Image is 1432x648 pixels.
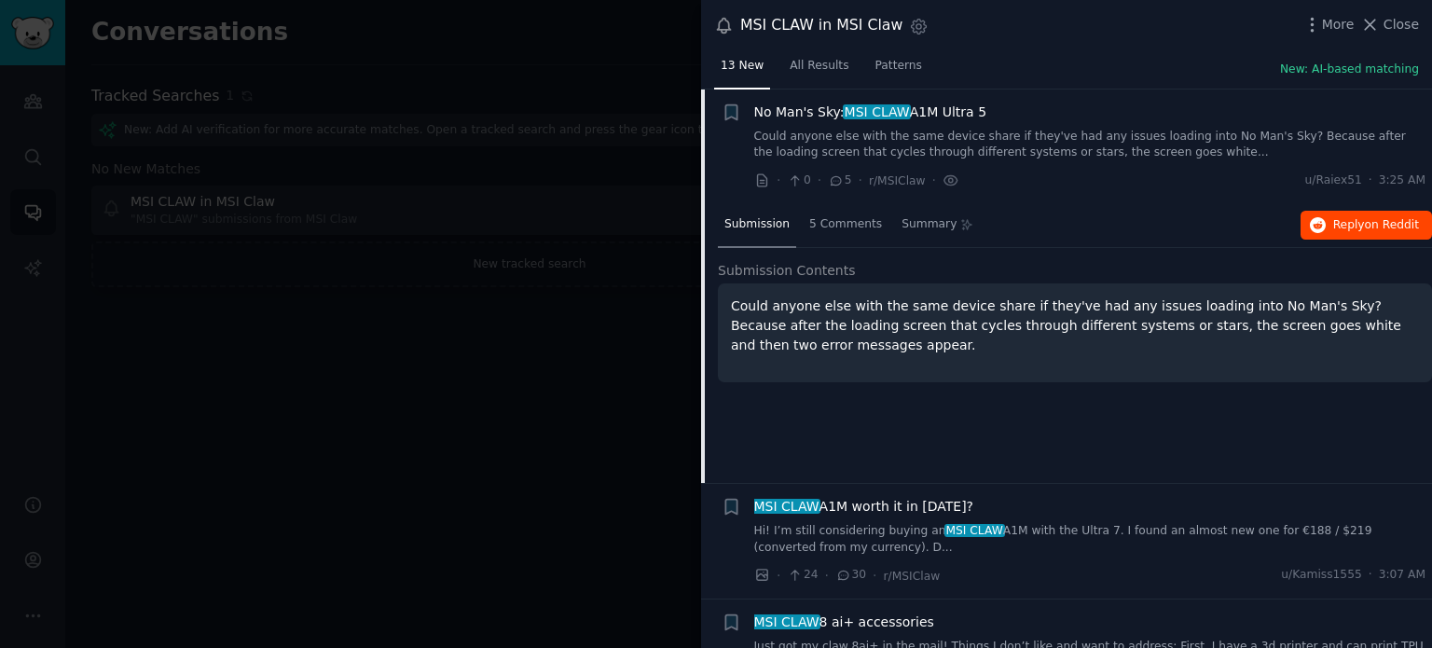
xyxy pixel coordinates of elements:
[787,172,810,189] span: 0
[754,523,1426,556] a: Hi! I’m still considering buying anMSI CLAWA1M with the Ultra 7. I found an almost new one for €1...
[843,104,912,119] span: MSI CLAW
[754,497,974,517] span: A1M worth it in [DATE]?
[777,566,780,586] span: ·
[724,216,790,233] span: Submission
[884,570,941,583] span: r/MSIClaw
[754,613,934,632] a: MSI CLAW8 ai+ accessories
[869,51,929,90] a: Patterns
[859,171,862,190] span: ·
[902,216,957,233] span: Summary
[1379,567,1425,584] span: 3:07 AM
[932,171,936,190] span: ·
[1369,567,1372,584] span: ·
[714,51,770,90] a: 13 New
[1281,567,1362,584] span: u/Kamiss1555
[754,497,974,517] a: MSI CLAWA1M worth it in [DATE]?
[835,567,866,584] span: 30
[721,58,764,75] span: 13 New
[1333,217,1419,234] span: Reply
[754,129,1426,161] a: Could anyone else with the same device share if they've had any issues loading into No Man's Sky?...
[752,499,821,514] span: MSI CLAW
[873,566,876,586] span: ·
[754,613,934,632] span: 8 ai+ accessories
[1302,15,1355,34] button: More
[731,296,1419,355] p: Could anyone else with the same device share if they've had any issues loading into No Man's Sky?...
[1369,172,1372,189] span: ·
[777,171,780,190] span: ·
[809,216,882,233] span: 5 Comments
[752,614,821,629] span: MSI CLAW
[825,566,829,586] span: ·
[875,58,922,75] span: Patterns
[718,261,856,281] span: Submission Contents
[1360,15,1419,34] button: Close
[1379,172,1425,189] span: 3:25 AM
[754,103,987,122] a: No Man's Sky:MSI CLAWA1M Ultra 5
[828,172,851,189] span: 5
[1384,15,1419,34] span: Close
[754,103,987,122] span: No Man's Sky: A1M Ultra 5
[790,58,848,75] span: All Results
[1305,172,1362,189] span: u/Raiex51
[740,14,902,37] div: MSI CLAW in MSI Claw
[818,171,821,190] span: ·
[1365,218,1419,231] span: on Reddit
[869,174,926,187] span: r/MSIClaw
[1301,211,1432,241] button: Replyon Reddit
[1322,15,1355,34] span: More
[787,567,818,584] span: 24
[1280,62,1419,78] button: New: AI-based matching
[944,524,1005,537] span: MSI CLAW
[783,51,855,90] a: All Results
